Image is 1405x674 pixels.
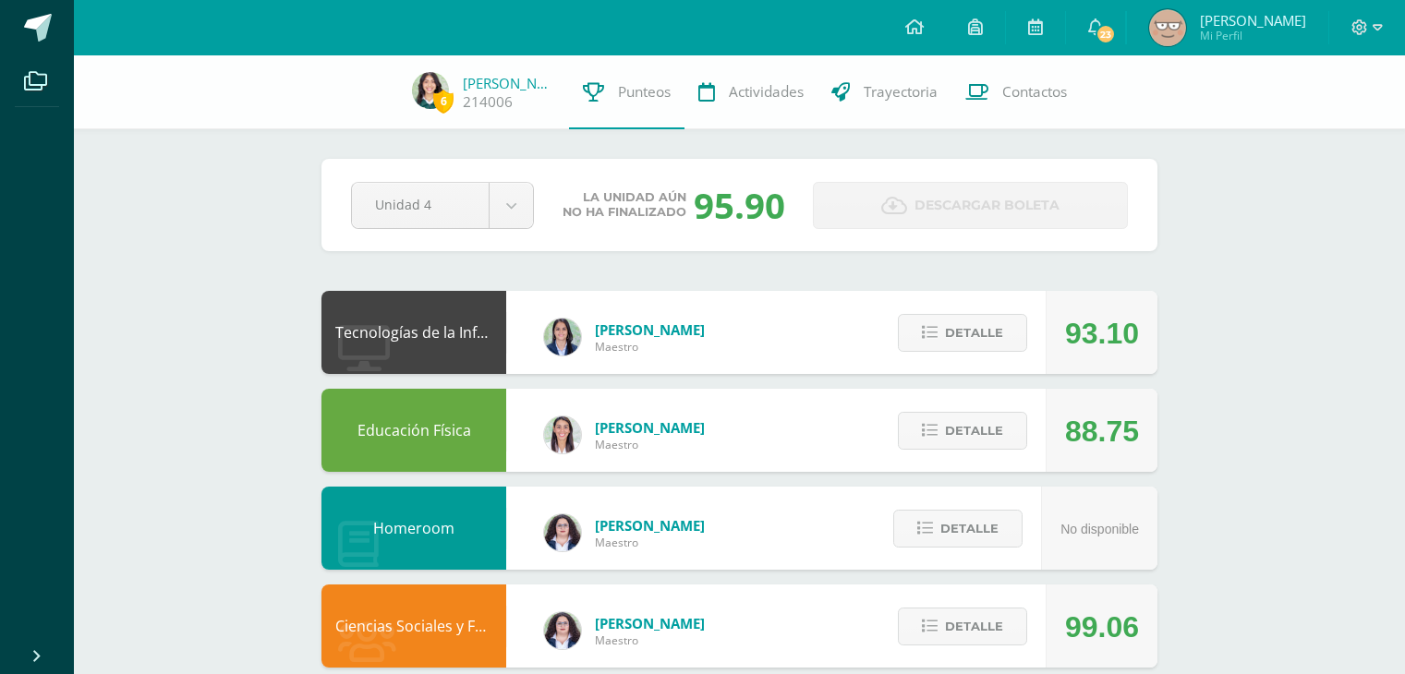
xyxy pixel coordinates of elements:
[563,190,686,220] span: La unidad aún no ha finalizado
[1002,82,1067,102] span: Contactos
[595,437,705,452] span: Maestro
[1200,28,1306,43] span: Mi Perfil
[544,319,581,355] img: 7489ccb779e23ff9f2c3e89c21f82ed0.png
[463,92,513,112] a: 214006
[914,183,1060,228] span: Descargar boleta
[1096,24,1116,44] span: 23
[898,412,1027,450] button: Detalle
[544,416,581,453] img: 68dbb99899dc55733cac1a14d9d2f825.png
[1065,585,1139,668] div: 99.06
[1060,522,1139,536] span: No disponible
[595,632,705,648] span: Maestro
[1065,390,1139,473] div: 88.75
[864,82,938,102] span: Trayectoria
[684,55,818,129] a: Actividades
[1065,292,1139,375] div: 93.10
[694,181,785,229] div: 95.90
[375,183,466,226] span: Unidad 4
[893,510,1023,548] button: Detalle
[595,339,705,355] span: Maestro
[618,82,671,102] span: Punteos
[569,55,684,129] a: Punteos
[544,514,581,551] img: ba02aa29de7e60e5f6614f4096ff8928.png
[321,291,506,374] div: Tecnologías de la Información y Comunicación: Computación
[898,314,1027,352] button: Detalle
[729,82,804,102] span: Actividades
[595,516,705,535] span: [PERSON_NAME]
[945,414,1003,448] span: Detalle
[818,55,951,129] a: Trayectoria
[595,320,705,339] span: [PERSON_NAME]
[412,72,449,109] img: 8a04bcb720cee43845f5c8158bc7cf53.png
[321,584,506,668] div: Ciencias Sociales y Formación Ciudadana
[940,512,999,546] span: Detalle
[321,389,506,472] div: Educación Física
[352,183,533,228] a: Unidad 4
[595,535,705,550] span: Maestro
[321,487,506,570] div: Homeroom
[945,609,1003,644] span: Detalle
[463,74,555,92] a: [PERSON_NAME]
[595,614,705,632] span: [PERSON_NAME]
[595,418,705,437] span: [PERSON_NAME]
[1200,11,1306,30] span: [PERSON_NAME]
[433,90,454,113] span: 6
[898,608,1027,645] button: Detalle
[1149,9,1186,46] img: dd011f7c4bfabd7082af3f8a9ebe6100.png
[544,612,581,649] img: ba02aa29de7e60e5f6614f4096ff8928.png
[951,55,1081,129] a: Contactos
[945,316,1003,350] span: Detalle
